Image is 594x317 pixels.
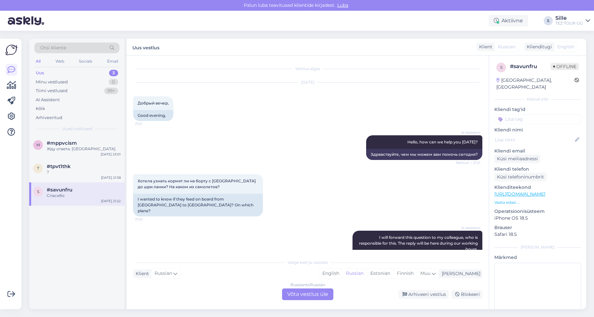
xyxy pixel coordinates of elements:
span: AI Assistent [456,130,480,135]
p: Kliendi tag'id [494,106,581,113]
label: Uus vestlus [132,43,159,51]
div: Klient [476,43,492,50]
span: Хотела узнать кормят ли на борту с [GEOGRAPHIC_DATA] до шри ланки? На каком из самолетов? [138,178,257,189]
span: Добрый вечер, [138,101,169,105]
div: Küsi telefoninumbrit [494,173,547,181]
div: Web [54,57,66,66]
div: I wanted to know if they feed on board from [GEOGRAPHIC_DATA] to [GEOGRAPHIC_DATA]? On which plane? [133,194,263,216]
p: Kliendi nimi [494,127,581,133]
span: I will forward this question to my colleague, who is responsible for this. The reply will be here... [359,235,479,251]
img: Askly Logo [5,44,18,56]
input: Lisa nimi [495,136,574,143]
div: Arhiveeritud [36,115,62,121]
p: Vaata edasi ... [494,200,581,205]
span: m [36,142,40,147]
div: Minu vestlused [36,79,68,85]
div: [DATE] 23:01 [101,152,121,157]
a: SilleTEZ TOUR OÜ [555,16,590,26]
div: AI Assistent [36,97,60,103]
div: All [34,57,42,66]
div: Aktiivne [489,15,528,27]
span: #mppvcism [47,140,77,146]
div: Жду ответа. [GEOGRAPHIC_DATA] [47,146,121,152]
p: Klienditeekond [494,184,581,191]
div: Спасибо [47,193,121,199]
div: Arhiveeri vestlus [399,290,449,299]
span: Nähtud ✓ 21:21 [456,160,480,165]
p: iPhone OS 18.5 [494,215,581,222]
div: [DATE] [133,79,482,85]
span: Uued vestlused [62,126,92,132]
p: Kliendi telefon [494,166,581,173]
p: Safari 18.5 [494,231,581,238]
div: [GEOGRAPHIC_DATA], [GEOGRAPHIC_DATA] [496,77,575,91]
p: Kliendi email [494,148,581,154]
div: Здравствуйте, чем мы можем вам помочь сегодня? [366,149,482,160]
div: Klient [133,270,149,277]
span: Luba [335,2,350,8]
span: 21:21 [135,121,159,126]
div: Russian to Russian [291,282,325,288]
div: [PERSON_NAME] [494,244,581,250]
div: 3 [109,70,118,76]
div: Email [106,57,119,66]
div: # savunfru [510,63,551,70]
div: Võta vestlus üle [282,288,333,300]
span: s [37,189,39,194]
span: Otsi kliente [40,44,66,51]
div: [DATE] 21:38 [101,175,121,180]
span: Offline [551,63,579,70]
span: #tpvt1thk [47,164,71,169]
div: Kõik [36,105,45,112]
div: Tiimi vestlused [36,88,68,94]
span: Hello, how can we help you [DATE]? [407,140,478,144]
input: Lisa tag [494,114,581,124]
div: Vestlus algas [133,66,482,72]
span: 21:22 [135,217,159,222]
div: [DATE] 21:22 [101,199,121,203]
div: Valige keel ja vastake [133,260,482,265]
div: Estonian [367,269,393,278]
div: Sille [555,16,583,21]
div: Küsi meiliaadressi [494,154,540,163]
div: Kliendi info [494,96,581,102]
div: TEZ TOUR OÜ [555,21,583,26]
div: ? [47,169,121,175]
span: s [500,65,502,70]
div: Klienditugi [524,43,552,50]
p: Märkmed [494,254,581,261]
div: Russian [342,269,367,278]
div: Socials [78,57,93,66]
span: Russian [498,43,515,50]
span: Muu [420,270,430,276]
span: t [37,166,39,171]
div: English [319,269,342,278]
div: 0 [109,79,118,85]
p: Brauser [494,224,581,231]
div: Finnish [393,269,417,278]
span: #savunfru [47,187,72,193]
div: Good evening, [133,110,173,121]
span: English [557,43,574,50]
div: Uus [36,70,44,76]
div: [PERSON_NAME] [439,270,480,277]
a: [URL][DOMAIN_NAME] [494,191,545,197]
div: S [544,16,553,25]
p: Operatsioonisüsteem [494,208,581,215]
span: AI Assistent [456,226,480,230]
div: 99+ [104,88,118,94]
div: Blokeeri [451,290,482,299]
span: Russian [155,270,172,277]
